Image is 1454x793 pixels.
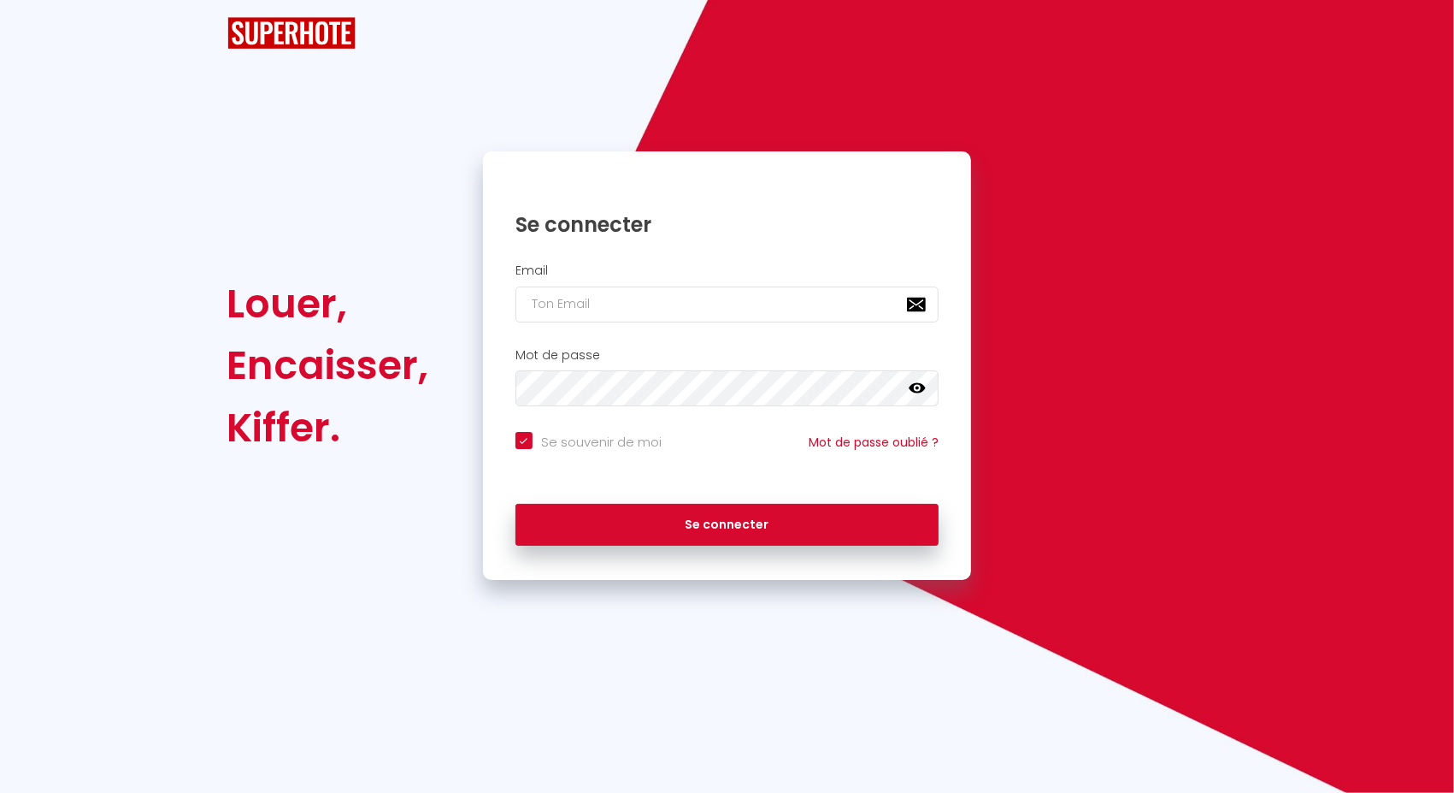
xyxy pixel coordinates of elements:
h2: Mot de passe [515,348,939,363]
div: Louer, [227,273,429,334]
button: Se connecter [515,504,939,547]
div: Kiffer. [227,397,429,459]
a: Mot de passe oublié ? [809,434,939,451]
h1: Se connecter [515,211,939,238]
img: SuperHote logo [227,17,356,49]
button: Ouvrir le widget de chat LiveChat [14,7,65,58]
h2: Email [515,263,939,278]
input: Ton Email [515,287,939,323]
div: Encaisser, [227,334,429,396]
